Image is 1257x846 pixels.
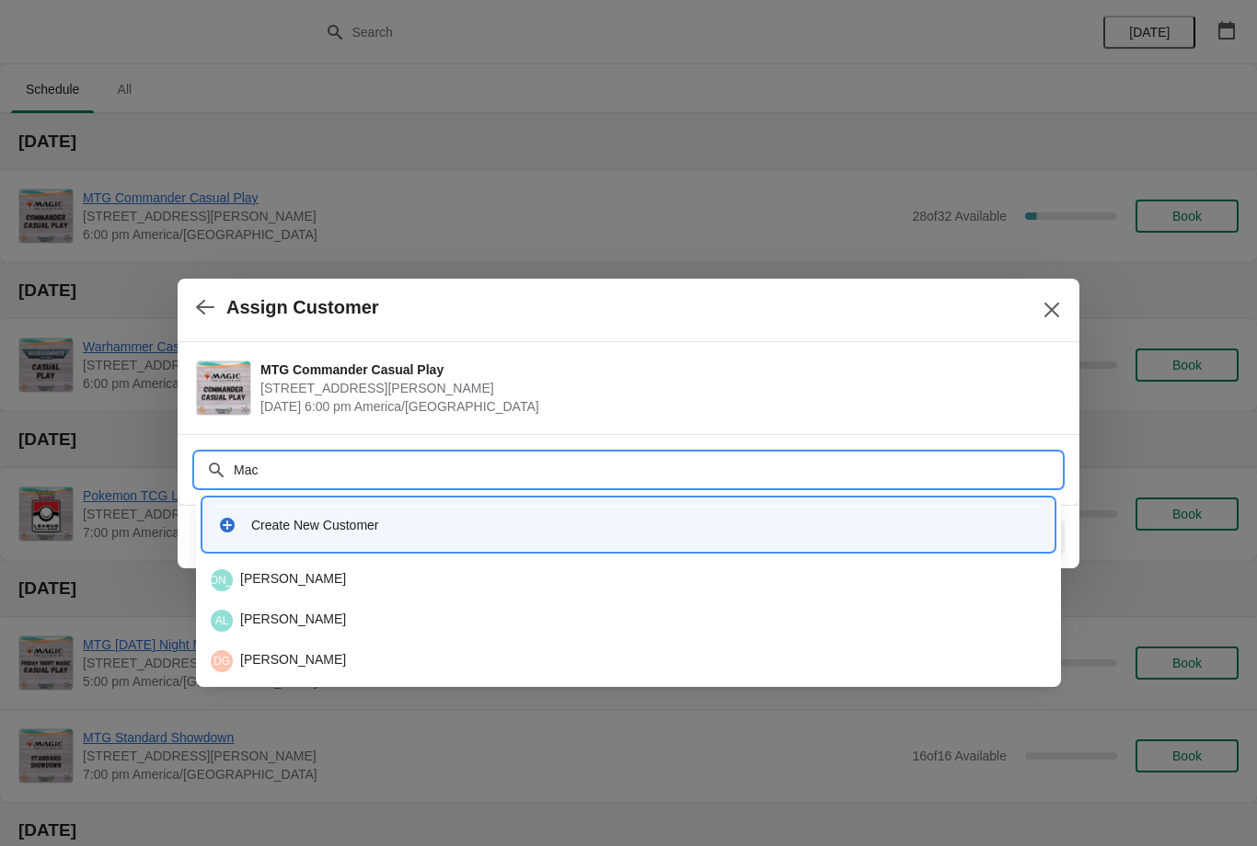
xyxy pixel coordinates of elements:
[211,569,1046,591] div: [PERSON_NAME]
[211,650,233,672] span: Devvon Greer
[177,574,268,587] text: [PERSON_NAME]
[226,297,379,318] h2: Assign Customer
[211,610,233,632] span: Anthony Lamb
[196,599,1061,639] li: Anthony Lamb
[251,516,1039,534] div: Create New Customer
[260,379,1052,397] span: [STREET_ADDRESS][PERSON_NAME]
[197,361,250,415] img: MTG Commander Casual Play | 2040 Louetta Rd Ste I Spring, TX 77388 | October 14 | 6:00 pm America...
[211,569,233,591] span: Justin Ortez
[213,655,230,668] text: DG
[215,614,229,627] text: AL
[196,639,1061,680] li: Devvon Greer
[260,360,1052,379] span: MTG Commander Casual Play
[260,397,1052,416] span: [DATE] 6:00 pm America/[GEOGRAPHIC_DATA]
[1035,293,1068,326] button: Close
[211,650,1046,672] div: [PERSON_NAME]
[211,610,1046,632] div: [PERSON_NAME]
[196,562,1061,599] li: Justin Ortez
[233,453,1061,486] input: Search customer name or email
